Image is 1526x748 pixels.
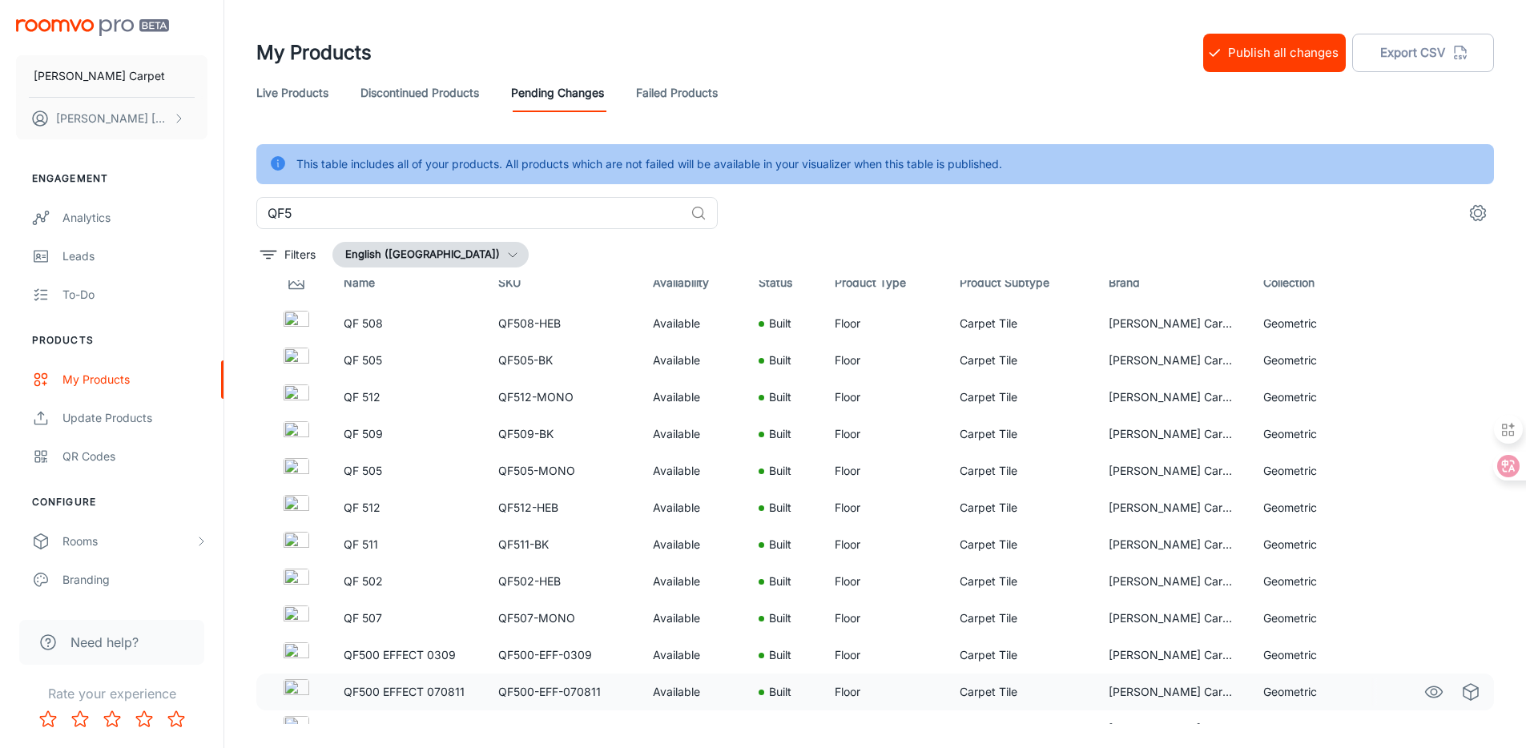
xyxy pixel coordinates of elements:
[1096,416,1250,452] td: [PERSON_NAME] Carpet
[769,462,791,480] p: Built
[344,536,473,553] p: QF 511
[822,710,947,747] td: Floor
[62,533,195,550] div: Rooms
[1096,379,1250,416] td: [PERSON_NAME] Carpet
[62,571,207,589] div: Branding
[485,563,640,600] td: QF502-HEB
[1250,600,1358,637] td: Geometric
[769,609,791,627] p: Built
[160,703,192,735] button: Rate 5 star
[1250,452,1358,489] td: Geometric
[822,305,947,342] td: Floor
[1096,342,1250,379] td: [PERSON_NAME] Carpet
[947,710,1096,747] td: Carpet Tile
[1096,600,1250,637] td: [PERSON_NAME] Carpet
[947,637,1096,674] td: Carpet Tile
[640,416,745,452] td: Available
[485,260,640,305] th: SKU
[640,674,745,710] td: Available
[13,684,211,703] p: Rate your experience
[769,388,791,406] p: Built
[947,379,1096,416] td: Carpet Tile
[344,462,473,480] p: QF 505
[70,633,139,652] span: Need help?
[822,674,947,710] td: Floor
[485,526,640,563] td: QF511-BK
[62,448,207,465] div: QR Codes
[1462,197,1494,229] button: settings
[1096,452,1250,489] td: [PERSON_NAME] Carpet
[344,573,473,590] p: QF 502
[1250,674,1358,710] td: Geometric
[947,305,1096,342] td: Carpet Tile
[1250,416,1358,452] td: Geometric
[16,19,169,36] img: Roomvo PRO Beta
[822,452,947,489] td: Floor
[1250,260,1358,305] th: Collection
[947,563,1096,600] td: Carpet Tile
[1352,34,1495,72] button: Export CSV
[822,379,947,416] td: Floor
[16,55,207,97] button: [PERSON_NAME] Carpet
[256,242,320,267] button: filter
[769,573,791,590] p: Built
[485,674,640,710] td: QF500-EFF-070811
[640,563,745,600] td: Available
[769,352,791,369] p: Built
[1457,678,1484,706] a: See in Virtual Samples
[128,703,160,735] button: Rate 4 star
[640,452,745,489] td: Available
[256,38,372,67] h1: My Products
[769,683,791,701] p: Built
[344,425,473,443] p: QF 509
[485,600,640,637] td: QF507-MONO
[640,710,745,747] td: Available
[1096,563,1250,600] td: [PERSON_NAME] Carpet
[511,74,604,112] a: Pending Changes
[344,683,473,701] p: QF500 EFFECT 070811
[256,197,684,229] input: Search
[746,260,822,305] th: Status
[947,260,1096,305] th: Product Subtype
[1250,526,1358,563] td: Geometric
[1420,678,1447,706] a: See in Visualizer
[344,388,473,406] p: QF 512
[640,342,745,379] td: Available
[360,74,479,112] a: Discontinued Products
[947,452,1096,489] td: Carpet Tile
[1203,34,1346,72] button: Publish all changes
[62,371,207,388] div: My Products
[640,637,745,674] td: Available
[62,209,207,227] div: Analytics
[344,499,473,517] p: QF 512
[56,110,169,127] p: [PERSON_NAME] [PERSON_NAME]
[485,452,640,489] td: QF505-MONO
[947,342,1096,379] td: Carpet Tile
[769,646,791,664] p: Built
[822,526,947,563] td: Floor
[822,489,947,526] td: Floor
[1096,305,1250,342] td: [PERSON_NAME] Carpet
[640,260,745,305] th: Availability
[947,416,1096,452] td: Carpet Tile
[32,703,64,735] button: Rate 1 star
[332,242,529,267] button: English ([GEOGRAPHIC_DATA])
[822,600,947,637] td: Floor
[1250,637,1358,674] td: Geometric
[1096,637,1250,674] td: [PERSON_NAME] Carpet
[16,98,207,139] button: [PERSON_NAME] [PERSON_NAME]
[640,600,745,637] td: Available
[1250,305,1358,342] td: Geometric
[62,247,207,265] div: Leads
[769,720,791,738] p: Built
[636,74,718,112] a: Failed Products
[1250,342,1358,379] td: Geometric
[1096,526,1250,563] td: [PERSON_NAME] Carpet
[485,342,640,379] td: QF505-BK
[287,273,306,292] svg: Thumbnail
[256,74,328,112] a: Live Products
[485,489,640,526] td: QF512-HEB
[485,416,640,452] td: QF509-BK
[485,305,640,342] td: QF508-HEB
[947,526,1096,563] td: Carpet Tile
